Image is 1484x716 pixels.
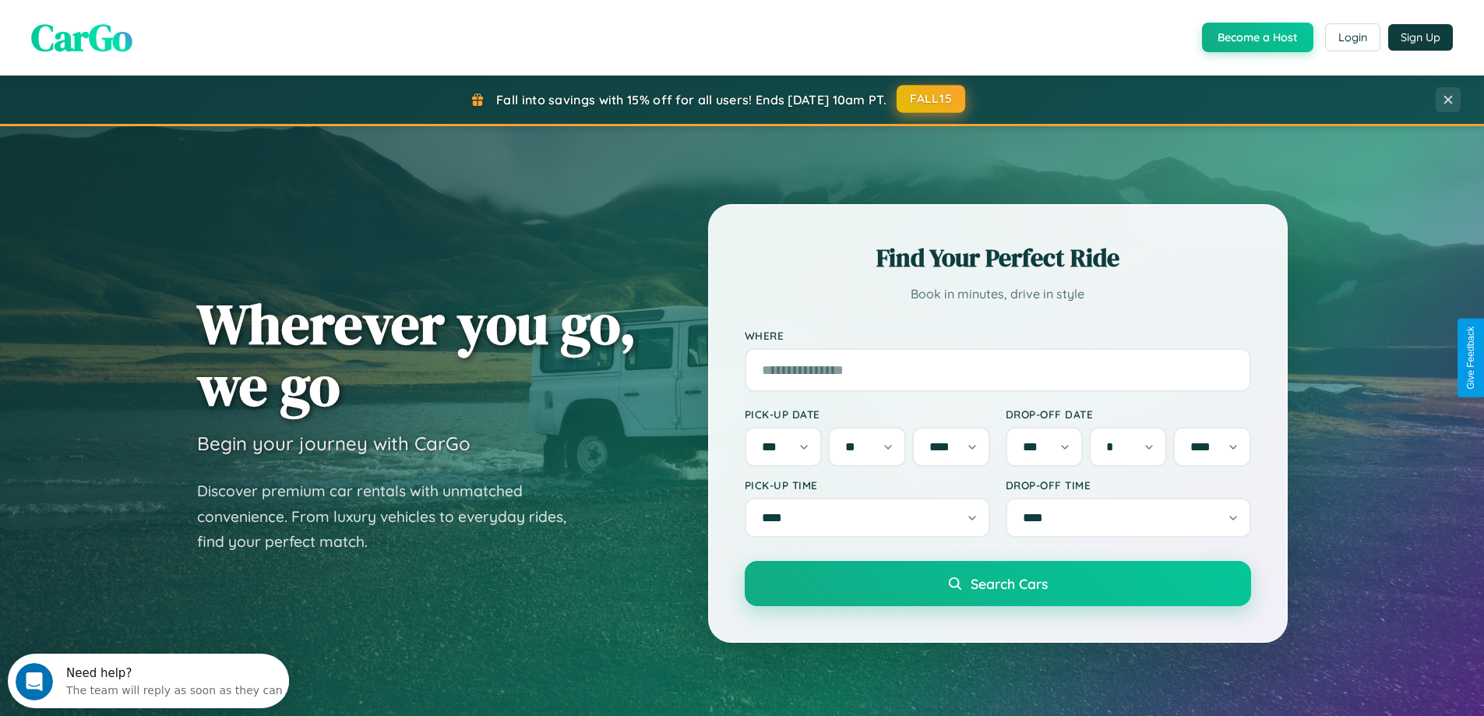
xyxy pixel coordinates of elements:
[58,26,275,42] div: The team will reply as soon as they can
[8,654,289,708] iframe: Intercom live chat discovery launcher
[1325,23,1380,51] button: Login
[1388,24,1453,51] button: Sign Up
[745,329,1251,342] label: Where
[745,283,1251,305] p: Book in minutes, drive in style
[745,241,1251,275] h2: Find Your Perfect Ride
[6,6,290,49] div: Open Intercom Messenger
[971,575,1048,592] span: Search Cars
[197,478,587,555] p: Discover premium car rentals with unmatched convenience. From luxury vehicles to everyday rides, ...
[16,663,53,700] iframe: Intercom live chat
[1202,23,1313,52] button: Become a Host
[496,92,887,108] span: Fall into savings with 15% off for all users! Ends [DATE] 10am PT.
[58,13,275,26] div: Need help?
[31,12,132,63] span: CarGo
[197,432,471,455] h3: Begin your journey with CarGo
[745,478,990,492] label: Pick-up Time
[1006,478,1251,492] label: Drop-off Time
[745,561,1251,606] button: Search Cars
[1465,326,1476,390] div: Give Feedback
[897,85,965,113] button: FALL15
[745,407,990,421] label: Pick-up Date
[197,293,636,416] h1: Wherever you go, we go
[1006,407,1251,421] label: Drop-off Date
